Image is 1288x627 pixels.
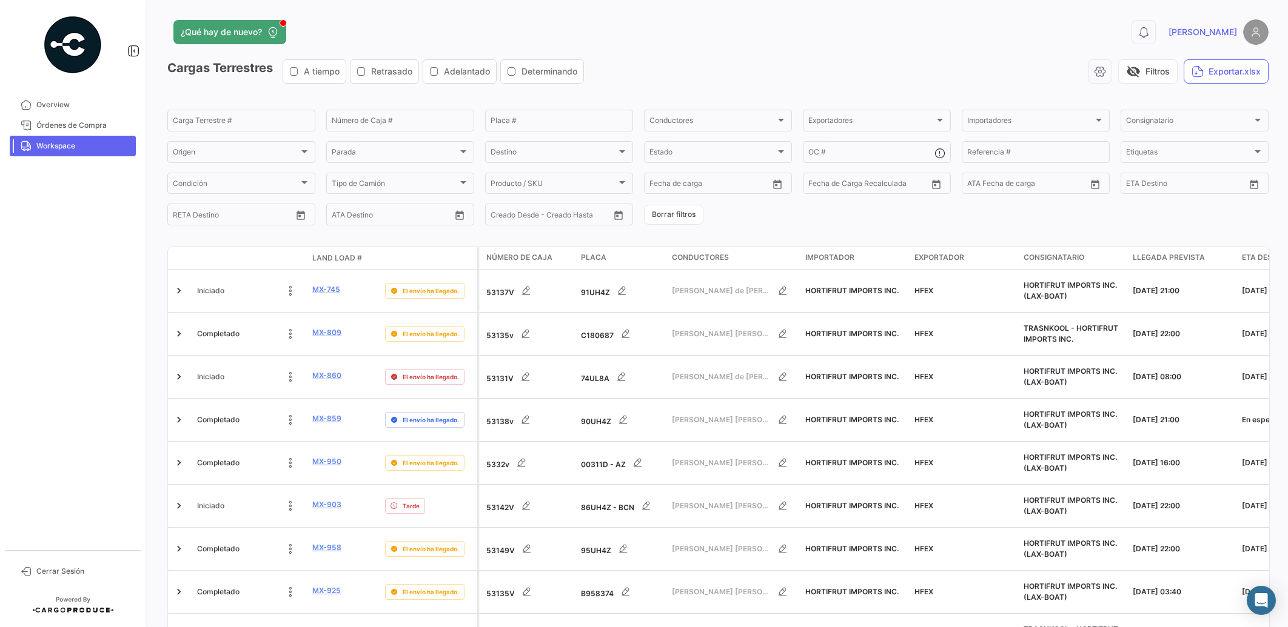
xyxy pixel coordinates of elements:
span: Workspace [36,141,131,151]
span: Conductores [672,252,729,263]
span: A tiempo [304,65,340,78]
datatable-header-cell: Estado [192,253,307,263]
span: Producto / SKU [491,181,617,190]
span: Conductores [649,118,776,127]
button: A tiempo [283,60,346,83]
a: MX-859 [312,413,341,424]
span: TRASNKOOL - HORTIFRUT IMPORTS INC. [1024,323,1118,343]
div: 95UH4Z [581,537,662,561]
div: 90UH4Z [581,408,662,432]
span: Adelantado [444,65,490,78]
a: Expand/Collapse Row [173,285,185,297]
span: HFEX [914,501,933,510]
a: Expand/Collapse Row [173,328,185,340]
span: Completado [197,457,240,468]
datatable-header-cell: Llegada prevista [1128,247,1237,269]
a: MX-903 [312,499,341,510]
a: MX-809 [312,327,341,338]
input: Creado Hasta [500,212,557,221]
span: [DATE] 03:40 [1133,587,1181,596]
span: Cerrar Sesión [36,566,131,577]
span: El envío ha llegado. [403,415,459,425]
span: Iniciado [197,371,224,382]
span: [DATE] 11:40 [1242,329,1288,338]
a: Overview [10,95,136,115]
span: HORTIFRUT IMPORTS INC. [805,329,899,338]
img: powered-by.png [42,15,103,75]
button: visibility_offFiltros [1118,59,1178,84]
span: HORTIFRUT IMPORTS INC. (LAX-BOAT) [1024,582,1117,602]
span: HORTIFRUT IMPORTS INC. [805,415,899,424]
span: Origen [173,150,299,158]
span: Órdenes de Compra [36,120,131,131]
button: Open calendar [292,206,310,224]
span: Importador [805,252,854,263]
span: [PERSON_NAME] [PERSON_NAME] [PERSON_NAME] [672,328,771,339]
span: El envío ha llegado. [403,544,459,554]
input: ATA Desde [332,212,333,221]
span: HORTIFRUT IMPORTS INC. [805,372,899,381]
span: [PERSON_NAME] [1169,26,1237,38]
a: MX-745 [312,284,340,295]
datatable-header-cell: Consignatario [1019,247,1128,269]
span: [PERSON_NAME] [PERSON_NAME] [672,543,771,554]
input: Desde [649,181,651,190]
span: Llegada prevista [1133,252,1205,263]
input: Hasta [1136,181,1193,190]
span: [DATE] 22:00 [1133,501,1180,510]
button: Open calendar [768,175,787,193]
span: [DATE] 21:00 [1133,415,1179,424]
span: [PERSON_NAME] [PERSON_NAME] [672,586,771,597]
span: Land Load # [312,253,362,264]
button: Retrasado [351,60,418,83]
div: B958374 [581,580,662,604]
span: [PERSON_NAME] de [PERSON_NAME] [672,371,771,382]
span: [PERSON_NAME] de [PERSON_NAME] [672,285,771,296]
button: Borrar filtros [644,205,703,225]
span: HORTIFRUT IMPORTS INC. (LAX-BOAT) [1024,496,1117,516]
span: Consignatario [1126,118,1252,127]
span: Estado [649,150,776,158]
a: MX-860 [312,370,341,381]
span: HORTIFRUT IMPORTS INC. (LAX-BOAT) [1024,280,1117,300]
a: MX-958 [312,542,341,553]
span: El envío ha llegado. [403,329,459,339]
span: Determinando [522,65,577,78]
div: 74UL8A [581,365,662,389]
span: [PERSON_NAME] [PERSON_NAME] [672,457,771,468]
span: El envío ha llegado. [403,458,459,468]
span: Tipo de Camión [332,181,458,190]
span: Número de Caja [486,252,552,263]
span: Overview [36,99,131,110]
div: 5332v [486,451,571,475]
div: 53135v [486,322,571,346]
div: 53138v [486,408,571,432]
span: Completado [197,328,240,339]
a: Órdenes de Compra [10,115,136,136]
datatable-header-cell: Conductores [667,247,800,269]
a: Expand/Collapse Row [173,414,185,426]
span: [DATE] 22:00 [1133,329,1180,338]
span: El envío ha llegado. [403,286,459,296]
span: HFEX [914,372,933,381]
span: Etiquetas [1126,150,1252,158]
div: 53131V [486,365,571,389]
span: [DATE] 21:00 [1133,286,1179,295]
div: 00311D - AZ [581,451,662,475]
div: 53137V [486,279,571,303]
span: El envío ha llegado. [403,587,459,597]
span: El envío ha llegado. [403,372,459,382]
input: ATA Hasta [341,212,398,221]
span: HFEX [914,329,933,338]
span: HFEX [914,415,933,424]
div: 91UH4Z [581,279,662,303]
datatable-header-cell: Importador [800,247,910,269]
span: Consignatario [1024,252,1084,263]
a: Workspace [10,136,136,156]
span: Iniciado [197,285,224,296]
span: Condición [173,181,299,190]
span: [DATE] 22:00 [1133,544,1180,553]
datatable-header-cell: Delay Status [380,253,477,263]
input: Hasta [183,212,240,221]
datatable-header-cell: Exportador [910,247,1019,269]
